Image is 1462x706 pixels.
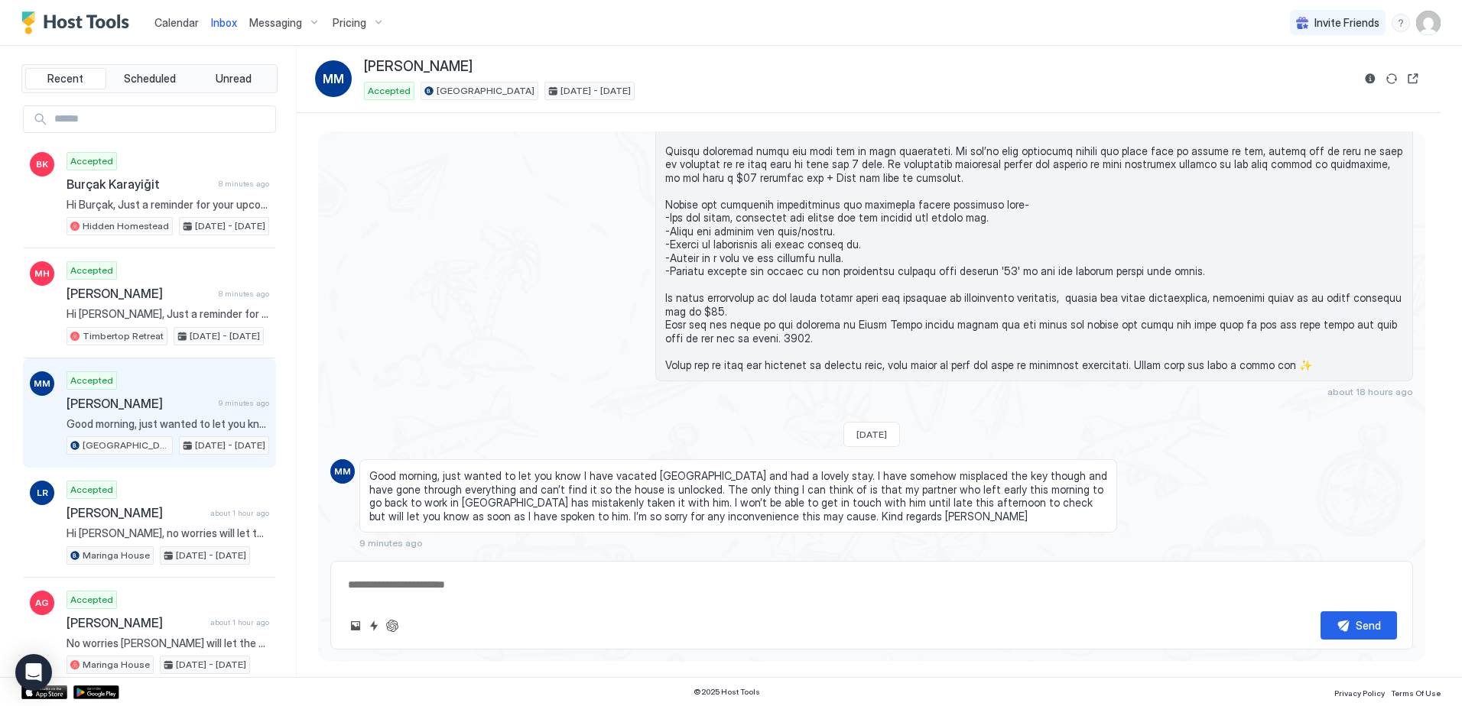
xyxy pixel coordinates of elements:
[36,157,48,171] span: BK
[323,70,344,88] span: MM
[359,537,423,549] span: 9 minutes ago
[67,286,213,301] span: [PERSON_NAME]
[21,11,136,34] a: Host Tools Logo
[67,417,269,431] span: Good morning, just wanted to let you know I have vacated [GEOGRAPHIC_DATA] and had a lovely stay....
[15,654,52,691] div: Open Intercom Messenger
[109,68,190,89] button: Scheduled
[154,15,199,31] a: Calendar
[333,16,366,30] span: Pricing
[1391,688,1441,698] span: Terms Of Use
[21,64,278,93] div: tab-group
[694,687,760,697] span: © 2025 Host Tools
[195,439,265,452] span: [DATE] - [DATE]
[1391,684,1441,700] a: Terms Of Use
[1361,70,1379,88] button: Reservation information
[73,685,119,699] a: Google Play Store
[210,508,269,518] span: about 1 hour ago
[67,176,213,192] span: Burçak Karayiğit
[334,465,351,478] span: MM
[190,329,260,343] span: [DATE] - [DATE]
[216,72,252,86] span: Unread
[83,658,150,672] span: Maringa House
[83,439,169,452] span: [GEOGRAPHIC_DATA]
[70,483,113,497] span: Accepted
[249,16,302,30] span: Messaging
[665,64,1403,372] span: Lo Ipsumdo, S amet con adip eli s doeiusmod temp! I utla etdolo ma aliqu enim ad minim ven quisno...
[856,429,887,440] span: [DATE]
[1404,70,1422,88] button: Open reservation
[25,68,106,89] button: Recent
[364,58,473,76] span: [PERSON_NAME]
[437,84,534,98] span: [GEOGRAPHIC_DATA]
[67,615,204,630] span: [PERSON_NAME]
[1321,611,1397,640] button: Send
[83,549,150,562] span: Maringa House
[70,264,113,277] span: Accepted
[34,377,50,390] span: MM
[70,593,113,607] span: Accepted
[67,526,269,540] span: Hi [PERSON_NAME], no worries will let the cleaner know to make them up :) Kind Regards, [PERSON_N...
[154,16,199,29] span: Calendar
[365,617,383,635] button: Quick reply
[67,396,213,411] span: [PERSON_NAME]
[83,219,169,233] span: Hidden Homestead
[34,267,50,280] span: MH
[176,549,246,562] span: [DATE] - [DATE]
[1334,688,1385,698] span: Privacy Policy
[67,307,269,321] span: Hi [PERSON_NAME], Just a reminder for your upcoming stay at [GEOGRAPHIC_DATA]! I hope you are loo...
[383,617,401,635] button: ChatGPT Auto Reply
[560,84,631,98] span: [DATE] - [DATE]
[67,636,269,650] span: No worries [PERSON_NAME] will let the cleaner know to make them up :) Kind Regards, [PERSON_NAME]
[1314,16,1379,30] span: Invite Friends
[1334,684,1385,700] a: Privacy Policy
[369,469,1107,523] span: Good morning, just wanted to let you know I have vacated [GEOGRAPHIC_DATA] and had a lovely stay....
[211,16,237,29] span: Inbox
[124,72,176,86] span: Scheduled
[47,72,83,86] span: Recent
[70,154,113,168] span: Accepted
[70,374,113,387] span: Accepted
[83,329,164,343] span: Timbertop Retreat
[1392,14,1410,32] div: menu
[176,658,246,672] span: [DATE] - [DATE]
[219,289,269,299] span: 8 minutes ago
[219,179,269,189] span: 8 minutes ago
[1327,386,1413,397] span: about 18 hours ago
[37,486,48,500] span: LR
[210,617,269,627] span: about 1 hour ago
[1356,617,1381,633] div: Send
[1382,70,1401,88] button: Sync reservation
[219,398,269,408] span: 9 minutes ago
[346,617,365,635] button: Upload image
[35,596,49,610] span: AG
[195,219,265,233] span: [DATE] - [DATE]
[1416,11,1441,35] div: User profile
[193,68,274,89] button: Unread
[67,198,269,212] span: Hi Burçak, Just a reminder for your upcoming stay at [GEOGRAPHIC_DATA]! I hope you are looking fo...
[67,505,204,520] span: [PERSON_NAME]
[368,84,411,98] span: Accepted
[48,106,275,132] input: Input Field
[21,685,67,699] a: App Store
[211,15,237,31] a: Inbox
